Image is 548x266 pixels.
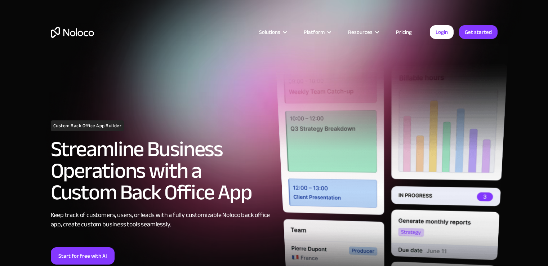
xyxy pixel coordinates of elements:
div: Solutions [259,27,280,37]
h2: Streamline Business Operations with a Custom Back Office App [51,138,271,203]
div: Platform [295,27,339,37]
div: Platform [304,27,325,37]
div: Keep track of customers, users, or leads with a fully customizable Noloco back office app, create... [51,210,271,229]
div: Solutions [250,27,295,37]
a: Start for free with AI [51,247,115,265]
div: Resources [348,27,373,37]
h1: Custom Back Office App Builder [51,120,124,131]
a: home [51,27,94,38]
a: Get started [459,25,498,39]
a: Login [430,25,454,39]
a: Pricing [387,27,421,37]
div: Resources [339,27,387,37]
